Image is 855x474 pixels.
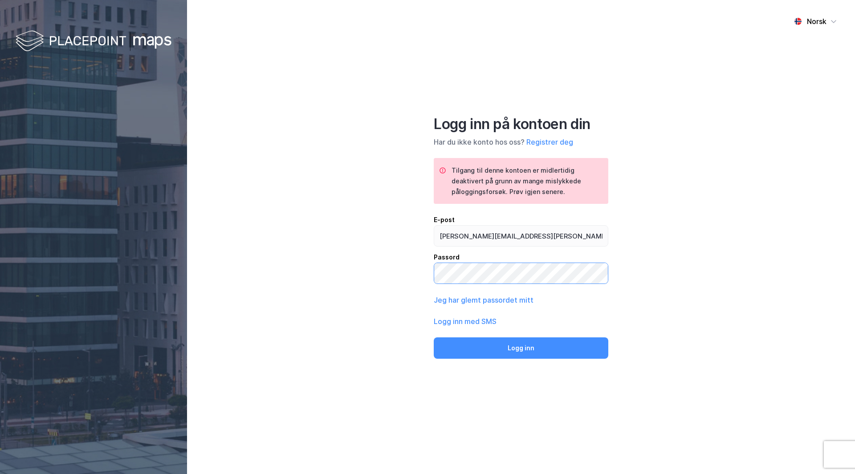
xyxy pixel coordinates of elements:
[807,16,826,27] div: Norsk
[434,316,497,327] button: Logg inn med SMS
[434,252,608,263] div: Passord
[434,137,608,147] div: Har du ikke konto hos oss?
[16,28,171,55] img: logo-white.f07954bde2210d2a523dddb988cd2aa7.svg
[434,215,608,225] div: E-post
[434,115,608,133] div: Logg inn på kontoen din
[434,337,608,359] button: Logg inn
[452,165,601,197] div: Tilgang til denne kontoen er midlertidig deaktivert på grunn av mange mislykkede påloggingsforsøk...
[810,431,855,474] iframe: Chat Widget
[434,295,533,305] button: Jeg har glemt passordet mitt
[526,137,573,147] button: Registrer deg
